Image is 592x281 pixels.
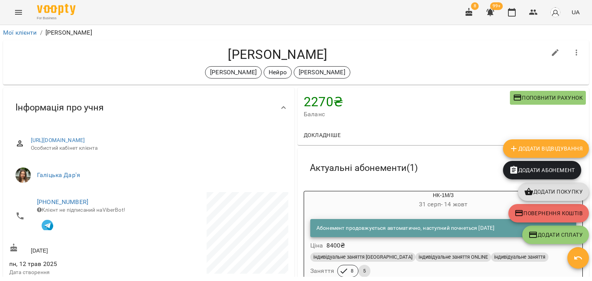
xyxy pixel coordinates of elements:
button: Додати Сплату [522,226,589,244]
span: 8 [346,268,358,274]
span: 99+ [490,2,503,10]
span: For Business [37,16,76,21]
div: [PERSON_NAME] [294,66,350,79]
span: Додати Сплату [528,230,583,239]
img: Voopty Logo [37,4,76,15]
button: Поповнити рахунок [510,91,586,105]
div: Актуальні абонементи(1) [298,148,589,188]
li: / [40,28,42,37]
a: Галіцька Дар'я [37,171,80,179]
div: [DATE] [8,242,149,256]
img: Telegram [42,220,53,231]
span: індивідуальне заняття [GEOGRAPHIC_DATA] [310,254,415,261]
span: UA [572,8,580,16]
p: [PERSON_NAME] [299,68,345,77]
div: Інформація про учня [3,88,294,127]
span: 8 [471,2,479,10]
span: пн, 12 трав 2025 [9,259,147,269]
div: Абонемент продовжується автоматично, наступний почнеться [DATE] [316,221,494,235]
p: 8400 ₴ [326,241,345,250]
p: Дата створення [9,269,147,276]
button: UA [568,5,583,19]
span: Інформація про учня [15,102,104,114]
h4: [PERSON_NAME] [9,47,546,62]
button: Додати Відвідування [503,139,589,158]
span: індивідуальне заняття ONLINE [415,254,491,261]
h6: Заняття [310,266,334,276]
button: Додати Абонемент [503,161,581,179]
img: Галіцька Дар'я [15,167,31,183]
button: Menu [9,3,28,22]
a: [PHONE_NUMBER] [37,198,88,206]
span: індивідуальне заняття [491,254,548,261]
button: Повернення коштів [508,204,589,222]
span: Додати Абонемент [509,166,575,175]
h6: Ціна [310,240,323,251]
nav: breadcrumb [3,28,589,37]
img: avatar_s.png [550,7,561,18]
button: Клієнт підписаний на VooptyBot [37,214,58,235]
button: Докладніше [301,128,344,142]
div: [PERSON_NAME] [205,66,262,79]
p: Нейро [269,68,287,77]
a: [URL][DOMAIN_NAME] [31,137,85,143]
span: Баланс [304,110,510,119]
a: Мої клієнти [3,29,37,36]
span: Особистий кабінет клієнта [31,144,282,152]
span: Докладніше [304,130,341,140]
div: Нейро [264,66,292,79]
span: Додати Відвідування [509,144,583,153]
span: Актуальні абонементи ( 1 ) [310,162,418,174]
span: 5 [358,268,370,274]
span: Повернення коштів [515,209,583,218]
span: Додати покупку [524,187,583,196]
span: Клієнт не підписаний на ViberBot! [37,207,125,213]
p: [PERSON_NAME] [210,68,257,77]
button: Додати покупку [518,182,589,201]
h4: 2270 ₴ [304,94,510,110]
span: 31 серп - 14 жовт [419,201,468,208]
div: НК-1М/3 [304,191,582,210]
span: Поповнити рахунок [513,93,583,102]
p: [PERSON_NAME] [45,28,92,37]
